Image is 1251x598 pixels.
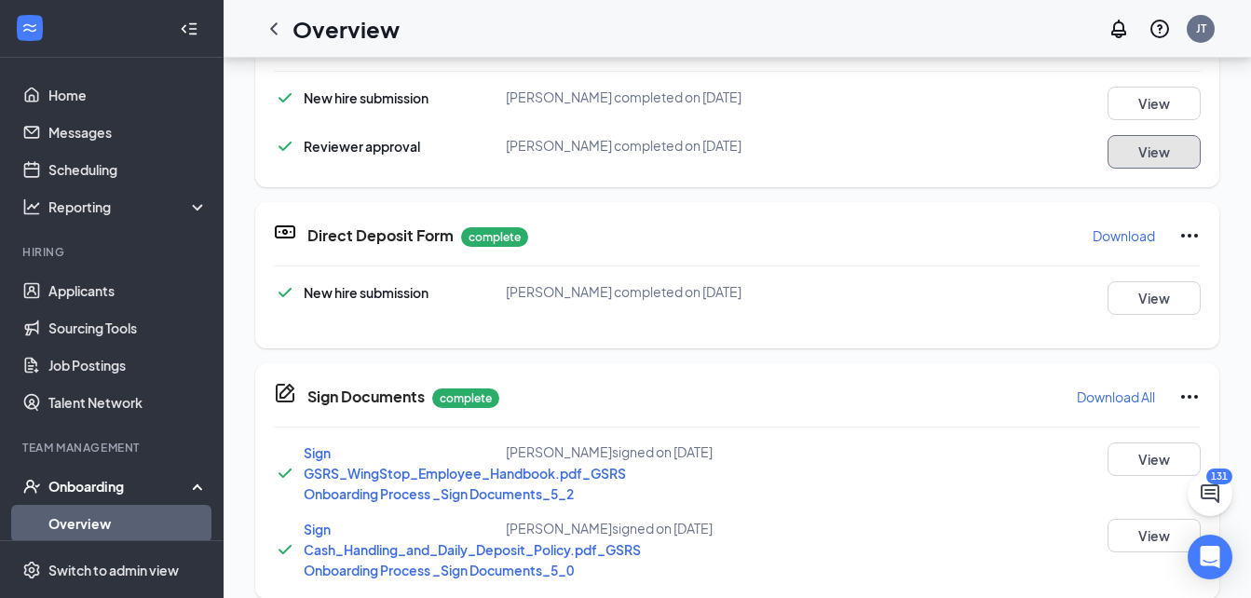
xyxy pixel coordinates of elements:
svg: Checkmark [274,462,296,484]
h1: Overview [292,13,400,45]
div: [PERSON_NAME] signed on [DATE] [506,442,815,461]
div: Team Management [22,440,204,455]
div: [PERSON_NAME] signed on [DATE] [506,519,815,537]
svg: Analysis [22,197,41,216]
svg: Settings [22,561,41,579]
svg: Checkmark [274,538,296,561]
span: Reviewer approval [304,138,420,155]
svg: CompanyDocumentIcon [274,382,296,404]
a: Sign GSRS_WingStop_Employee_Handbook.pdf_GSRS Onboarding Process _Sign Documents_5_2 [304,444,626,502]
svg: Ellipses [1178,386,1201,408]
div: Hiring [22,244,204,260]
button: View [1108,87,1201,120]
svg: DirectDepositIcon [274,221,296,243]
a: Messages [48,114,208,151]
a: Job Postings [48,347,208,384]
span: [PERSON_NAME] completed on [DATE] [506,137,741,154]
svg: Notifications [1108,18,1130,40]
svg: UserCheck [22,477,41,496]
svg: QuestionInfo [1149,18,1171,40]
div: 131 [1206,469,1232,484]
a: Talent Network [48,384,208,421]
span: New hire submission [304,284,428,301]
p: Download All [1077,387,1155,406]
span: New hire submission [304,89,428,106]
div: Reporting [48,197,209,216]
svg: Checkmark [274,281,296,304]
button: Download All [1076,382,1156,412]
svg: ChatActive [1199,482,1221,505]
p: complete [432,388,499,408]
div: Onboarding [48,477,192,496]
div: JT [1196,20,1206,36]
h5: Sign Documents [307,387,425,407]
div: Open Intercom Messenger [1188,535,1232,579]
button: Download [1092,221,1156,251]
button: View [1108,442,1201,476]
svg: WorkstreamLogo [20,19,39,37]
svg: Checkmark [274,135,296,157]
a: Home [48,76,208,114]
svg: Ellipses [1178,224,1201,247]
a: Applicants [48,272,208,309]
a: Scheduling [48,151,208,188]
a: Sourcing Tools [48,309,208,347]
span: [PERSON_NAME] completed on [DATE] [506,283,741,300]
p: complete [461,227,528,247]
h5: Direct Deposit Form [307,225,454,246]
svg: Collapse [180,20,198,38]
p: Download [1093,226,1155,245]
span: [PERSON_NAME] completed on [DATE] [506,88,741,105]
svg: Checkmark [274,87,296,109]
div: Switch to admin view [48,561,179,579]
svg: ChevronLeft [263,18,285,40]
button: View [1108,135,1201,169]
a: Overview [48,505,208,542]
a: Sign Cash_Handling_and_Daily_Deposit_Policy.pdf_GSRS Onboarding Process _Sign Documents_5_0 [304,521,641,578]
button: View [1108,281,1201,315]
button: ChatActive [1188,471,1232,516]
button: View [1108,519,1201,552]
